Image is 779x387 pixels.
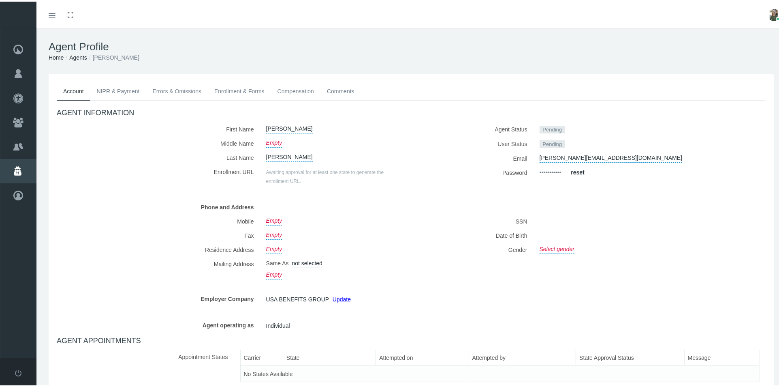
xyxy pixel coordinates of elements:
a: Empty [266,267,282,278]
label: Employer Company [57,290,260,304]
a: [PERSON_NAME] [266,120,313,132]
a: Empty [266,227,282,238]
label: Gender [417,241,534,255]
th: State [283,348,376,365]
label: SSN [417,213,534,227]
a: Enrollment & Forms [208,81,271,99]
a: Errors & Omissions [146,81,208,99]
li: [PERSON_NAME] [87,52,139,60]
a: [PERSON_NAME] [266,149,313,160]
label: Date of Birth [417,227,534,241]
label: Residence Address [57,241,260,255]
label: Password [417,164,534,178]
a: Empty [266,135,282,146]
span: Pending [540,124,565,132]
a: [PERSON_NAME][EMAIL_ADDRESS][DOMAIN_NAME] [540,150,682,161]
a: reset [571,168,584,174]
h1: Agent Profile [49,39,774,52]
span: USA BENEFITS GROUP [266,292,329,304]
a: Select gender [540,241,574,252]
a: Update [333,295,351,301]
span: Same As [266,258,289,265]
label: Fax [57,227,260,241]
h4: AGENT APPOINTMENTS [57,335,766,344]
label: Email [417,150,534,164]
th: Carrier [240,348,283,365]
h4: AGENT INFORMATION [57,107,766,116]
th: Attempted by [469,348,576,365]
label: Agent operating as [57,316,260,331]
label: Appointment States [57,348,234,387]
a: Home [49,53,64,59]
th: Message [684,348,759,365]
a: Agents [69,53,87,59]
label: Middle Name [57,135,260,149]
label: Agent Status [417,120,534,135]
a: Comments [320,81,361,99]
a: Account [57,81,90,99]
label: Phone and Address [57,198,260,213]
a: ••••••••••• [540,164,561,178]
a: not selected [292,255,322,267]
span: Individual [266,318,290,330]
label: User Status [417,135,534,150]
label: Mobile [57,213,260,227]
label: Mailing Address [57,255,260,278]
label: First Name [57,120,260,135]
a: Compensation [271,81,320,99]
td: No States Available [240,364,760,381]
a: NIPR & Payment [90,81,146,99]
th: State Approval Status [576,348,685,365]
label: Enrollment URL [57,163,260,186]
a: Empty [266,213,282,224]
a: Empty [266,241,282,252]
th: Attempted on [376,348,469,365]
span: Awaiting approval for at least one state to generate the enrollment URL. [266,168,384,183]
span: Pending [540,139,565,147]
label: Last Name [57,149,260,163]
